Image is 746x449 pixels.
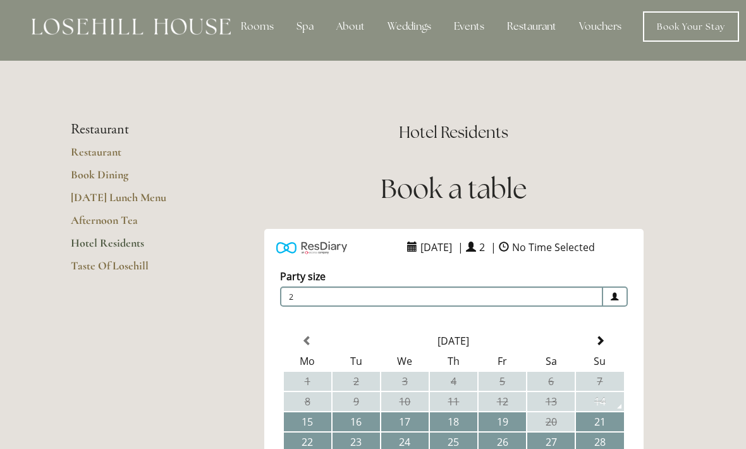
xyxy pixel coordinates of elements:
li: Restaurant [71,121,192,138]
td: 4 [430,372,477,391]
th: Th [430,352,477,371]
th: Su [576,352,623,371]
a: Taste Of Losehill [71,259,192,281]
th: We [381,352,429,371]
img: Powered by ResDiary [276,238,347,257]
td: 9 [333,392,380,411]
td: 17 [381,412,429,431]
th: Fr [479,352,526,371]
td: 8 [284,392,331,411]
span: | [491,240,496,254]
div: Spa [286,14,324,39]
a: [DATE] Lunch Menu [71,190,192,213]
td: 12 [479,392,526,411]
th: Sa [527,352,575,371]
a: Hotel Residents [71,236,192,259]
h2: Hotel Residents [232,121,675,144]
span: | [458,240,463,254]
td: 1 [284,372,331,391]
a: Book Your Stay [643,11,739,42]
td: 5 [479,372,526,391]
td: 10 [381,392,429,411]
img: Losehill House [32,18,231,35]
td: 7 [576,372,623,391]
td: 18 [430,412,477,431]
td: 19 [479,412,526,431]
td: 21 [576,412,623,431]
td: 13 [527,392,575,411]
td: 3 [381,372,429,391]
td: 11 [430,392,477,411]
a: Book Dining [71,168,192,190]
th: Tu [333,352,380,371]
div: Restaurant [497,14,566,39]
span: No Time Selected [509,237,598,257]
td: 15 [284,412,331,431]
div: About [326,14,375,39]
div: Weddings [377,14,441,39]
th: Mo [284,352,331,371]
a: Afternoon Tea [71,213,192,236]
div: Events [444,14,494,39]
span: 2 [476,237,488,257]
span: [DATE] [417,237,455,257]
span: Previous Month [302,336,312,346]
td: 16 [333,412,380,431]
th: Select Month [333,331,575,350]
a: Restaurant [71,145,192,168]
td: 14 [576,392,623,411]
td: 20 [527,412,575,431]
td: 2 [333,372,380,391]
a: Vouchers [569,14,632,39]
span: 2 [280,286,603,307]
div: Rooms [231,14,284,39]
label: Party size [280,269,326,283]
h1: Book a table [232,170,675,207]
span: Next Month [595,336,605,346]
td: 6 [527,372,575,391]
